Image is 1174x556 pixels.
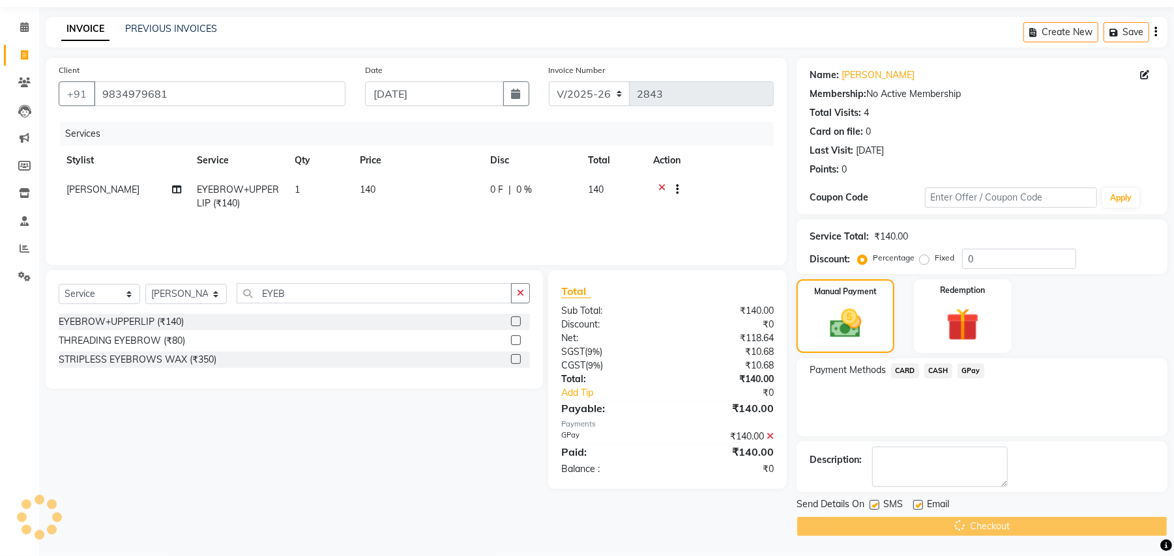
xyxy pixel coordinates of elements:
[873,252,915,264] label: Percentage
[810,191,924,204] div: Coupon Code
[810,363,886,377] span: Payment Methods
[958,363,984,378] span: GPay
[842,163,847,176] div: 0
[924,363,952,378] span: CASH
[551,386,687,400] a: Add Tip
[891,363,919,378] span: CARD
[1104,22,1149,42] button: Save
[856,144,884,158] div: [DATE]
[551,462,668,476] div: Balance :
[842,68,915,82] a: [PERSON_NAME]
[549,64,606,76] label: Invoice Number
[360,184,375,195] span: 140
[551,372,668,386] div: Total:
[365,64,383,76] label: Date
[810,125,863,139] div: Card on file:
[925,188,1097,208] input: Enter Offer / Coupon Code
[820,305,872,342] img: _cash.svg
[668,304,784,318] div: ₹140.00
[883,497,903,514] span: SMS
[60,122,784,146] div: Services
[197,184,279,209] span: EYEBROW+UPPERLIP (₹140)
[936,304,990,345] img: _gift.svg
[59,64,80,76] label: Client
[588,184,604,195] span: 140
[287,146,352,175] th: Qty
[668,359,784,372] div: ₹10.68
[94,81,345,106] input: Search by Name/Mobile/Email/Code
[561,346,585,357] span: SGST
[668,462,784,476] div: ₹0
[516,183,532,197] span: 0 %
[668,430,784,443] div: ₹140.00
[668,400,784,416] div: ₹140.00
[189,146,287,175] th: Service
[551,359,668,372] div: ( )
[668,345,784,359] div: ₹10.68
[561,359,585,371] span: CGST
[814,286,877,298] label: Manual Payment
[352,146,482,175] th: Price
[551,331,668,345] div: Net:
[588,360,600,370] span: 9%
[810,230,869,243] div: Service Total:
[668,331,784,345] div: ₹118.64
[810,144,853,158] div: Last Visit:
[1102,188,1139,208] button: Apply
[587,346,600,357] span: 9%
[810,453,862,467] div: Description:
[59,353,216,367] div: STRIPLESS EYEBROWS WAX (₹350)
[810,253,850,266] div: Discount:
[935,252,954,264] label: Fixed
[551,430,668,443] div: GPay
[940,285,985,296] label: Redemption
[125,23,217,35] a: PREVIOUS INVOICES
[551,318,668,331] div: Discount:
[490,183,503,197] span: 0 F
[561,419,774,430] div: Payments
[59,146,189,175] th: Stylist
[1023,22,1098,42] button: Create New
[295,184,300,195] span: 1
[668,372,784,386] div: ₹140.00
[866,125,871,139] div: 0
[687,386,784,400] div: ₹0
[551,444,668,460] div: Paid:
[59,315,184,329] div: EYEBROW+UPPERLIP (₹140)
[59,81,95,106] button: +91
[810,106,861,120] div: Total Visits:
[580,146,645,175] th: Total
[810,163,839,176] div: Points:
[551,345,668,359] div: ( )
[810,87,866,101] div: Membership:
[66,184,139,195] span: [PERSON_NAME]
[508,183,511,197] span: |
[874,230,908,243] div: ₹140.00
[810,68,839,82] div: Name:
[645,146,774,175] th: Action
[551,304,668,318] div: Sub Total:
[561,285,591,298] span: Total
[482,146,580,175] th: Disc
[668,444,784,460] div: ₹140.00
[59,334,185,348] div: THREADING EYEBROW (₹80)
[61,18,110,41] a: INVOICE
[551,400,668,416] div: Payable:
[810,87,1154,101] div: No Active Membership
[668,318,784,331] div: ₹0
[237,283,512,303] input: Search or Scan
[797,497,864,514] span: Send Details On
[927,497,949,514] span: Email
[864,106,869,120] div: 4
